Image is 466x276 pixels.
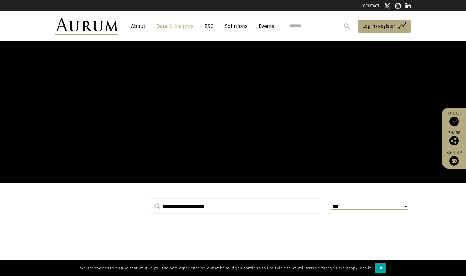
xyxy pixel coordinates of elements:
[363,3,379,8] a: CONTACT
[154,203,160,209] img: search.svg
[445,150,463,166] a: Sign up
[128,20,149,32] a: About
[358,20,411,33] a: Log in/Register
[445,111,463,126] a: Funds
[445,131,463,145] div: Share
[201,20,217,32] a: ESG
[449,156,459,166] img: Sign up to our newsletter
[222,20,251,32] a: Solutions
[449,136,459,145] img: Share this post
[153,20,197,32] a: Data & Insights
[55,18,118,35] img: Aurum
[405,3,411,9] img: Linkedin icon
[255,20,274,32] a: Events
[375,263,386,273] div: Ok
[395,3,401,9] img: Instagram icon
[362,22,395,30] span: Log in/Register
[340,20,353,32] input: Submit
[449,117,459,126] img: Access Funds
[384,3,390,9] img: Twitter icon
